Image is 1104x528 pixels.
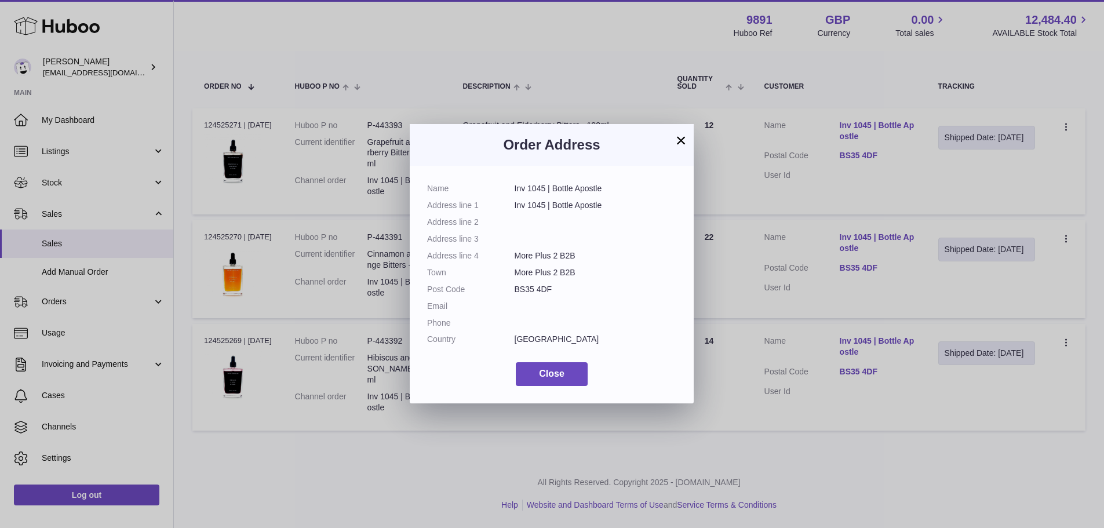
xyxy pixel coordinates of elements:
dd: BS35 4DF [515,284,677,295]
button: Close [516,362,588,386]
dt: Email [427,301,515,312]
dt: Post Code [427,284,515,295]
button: × [674,133,688,147]
dt: Address line 1 [427,200,515,211]
dd: Inv 1045 | Bottle Apostle [515,183,677,194]
dt: Town [427,267,515,278]
dt: Country [427,334,515,345]
dt: Address line 2 [427,217,515,228]
dt: Name [427,183,515,194]
dt: Phone [427,318,515,329]
dd: More Plus 2 B2B [515,267,677,278]
h3: Order Address [427,136,676,154]
dd: Inv 1045 | Bottle Apostle [515,200,677,211]
dt: Address line 3 [427,234,515,245]
dt: Address line 4 [427,250,515,261]
dd: More Plus 2 B2B [515,250,677,261]
span: Close [539,369,564,378]
dd: [GEOGRAPHIC_DATA] [515,334,677,345]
